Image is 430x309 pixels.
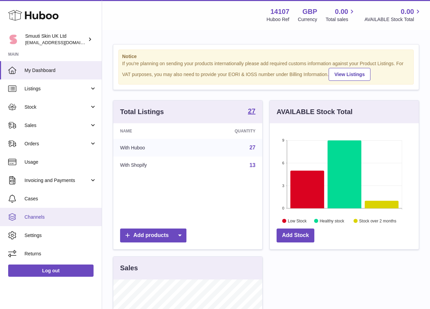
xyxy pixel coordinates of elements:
span: Orders [24,141,89,147]
span: Sales [24,122,89,129]
a: Add Stock [277,229,314,242]
span: Returns [24,251,97,257]
text: Healthy stock [320,218,345,223]
a: 0.00 AVAILABLE Stock Total [364,7,422,23]
strong: Notice [122,53,410,60]
text: 0 [282,206,284,210]
text: 9 [282,138,284,142]
span: Usage [24,159,97,165]
a: 13 [249,162,255,168]
div: Huboo Ref [267,16,290,23]
div: Currency [298,16,317,23]
span: Stock [24,104,89,110]
a: View Listings [329,68,370,81]
span: Invoicing and Payments [24,177,89,184]
strong: 27 [248,108,255,114]
text: 3 [282,183,284,187]
text: 6 [282,161,284,165]
h3: Sales [120,263,138,273]
a: Log out [8,265,94,277]
a: Add products [120,229,186,242]
strong: GBP [302,7,317,16]
span: My Dashboard [24,67,97,74]
span: 0.00 [335,7,348,16]
td: With Huboo [113,139,194,157]
span: [EMAIL_ADDRESS][DOMAIN_NAME] [25,40,100,45]
th: Name [113,123,194,139]
a: 0.00 Total sales [326,7,356,23]
a: 27 [249,145,255,150]
span: Channels [24,214,97,220]
a: 27 [248,108,255,116]
span: AVAILABLE Stock Total [364,16,422,23]
span: 0.00 [401,7,414,16]
span: Settings [24,232,97,239]
div: Smuuti Skin UK Ltd [25,33,86,46]
img: internalAdmin-14107@internal.huboo.com [8,34,18,44]
h3: AVAILABLE Stock Total [277,107,352,116]
td: With Shopify [113,157,194,174]
div: If you're planning on sending your products internationally please add required customs informati... [122,60,410,81]
span: Total sales [326,16,356,23]
strong: 14107 [270,7,290,16]
h3: Total Listings [120,107,164,116]
span: Cases [24,196,97,202]
th: Quantity [194,123,262,139]
text: Low Stock [288,218,307,223]
text: Stock over 2 months [359,218,396,223]
span: Listings [24,86,89,92]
